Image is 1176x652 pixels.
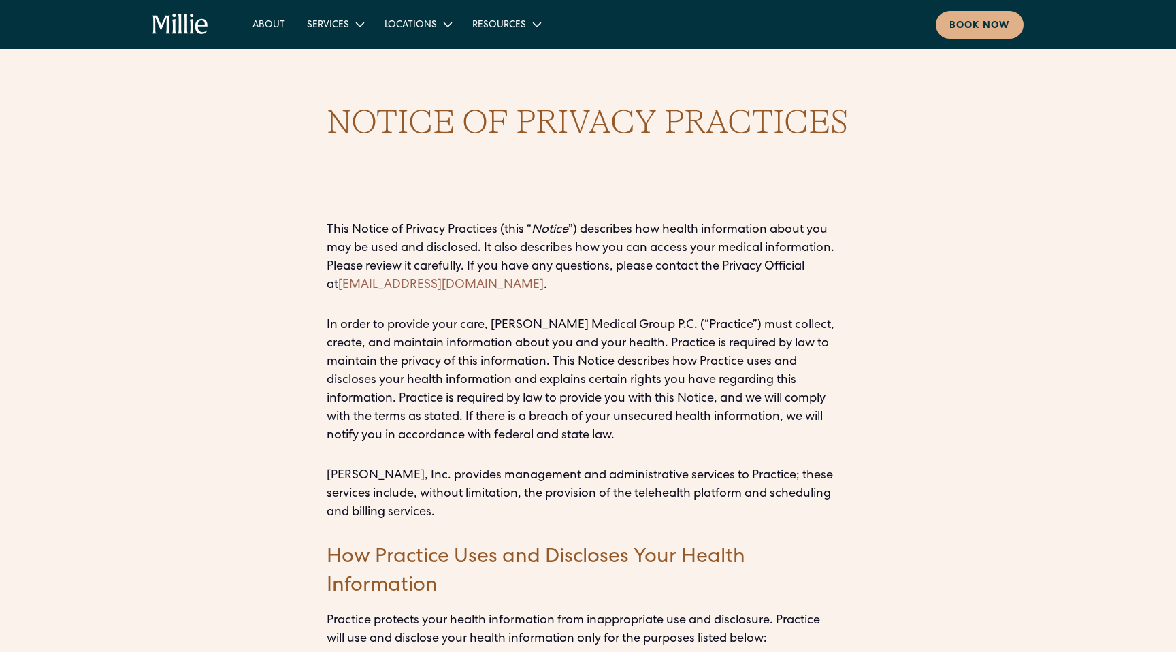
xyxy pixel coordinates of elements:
[327,544,849,601] h4: How Practice Uses and Discloses Your Health Information
[152,14,209,35] a: home
[472,18,526,33] div: Resources
[949,19,1010,33] div: Book now
[327,467,849,522] p: [PERSON_NAME], Inc. provides management and administrative services to Practice; these services i...
[936,11,1024,39] a: Book now
[385,18,437,33] div: Locations
[338,279,544,291] a: [EMAIL_ADDRESS][DOMAIN_NAME]
[532,224,568,236] em: Notice
[327,612,849,649] p: Practice protects your health information from inappropriate use and disclosure. Practice will us...
[327,101,849,145] h1: NOTICE OF PRIVACY PRACTICES
[242,13,296,35] a: About
[296,13,374,35] div: Services
[374,13,461,35] div: Locations
[461,13,551,35] div: Resources
[327,316,849,445] p: In order to provide your care, [PERSON_NAME] Medical Group P.C. (“Practice”) must collect, create...
[327,221,849,295] p: This Notice of Privacy Practices (this “ ”) describes how health information about you may be use...
[307,18,349,33] div: Services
